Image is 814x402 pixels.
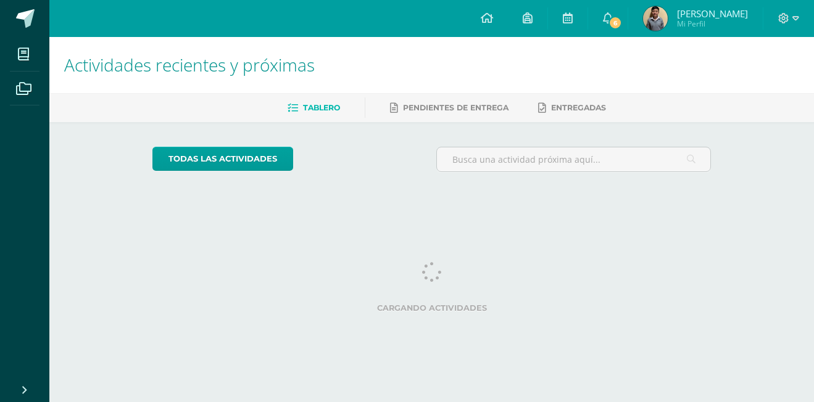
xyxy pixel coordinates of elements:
[152,303,711,313] label: Cargando actividades
[677,7,748,20] span: [PERSON_NAME]
[677,18,748,29] span: Mi Perfil
[64,53,315,76] span: Actividades recientes y próximas
[608,16,621,30] span: 6
[437,147,710,171] input: Busca una actividad próxima aquí...
[643,6,668,31] img: bf00ad4b9777a7f8f898b3ee4dd5af5c.png
[551,103,606,112] span: Entregadas
[390,98,509,118] a: Pendientes de entrega
[403,103,509,112] span: Pendientes de entrega
[303,103,340,112] span: Tablero
[152,147,293,171] a: todas las Actividades
[288,98,340,118] a: Tablero
[538,98,606,118] a: Entregadas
